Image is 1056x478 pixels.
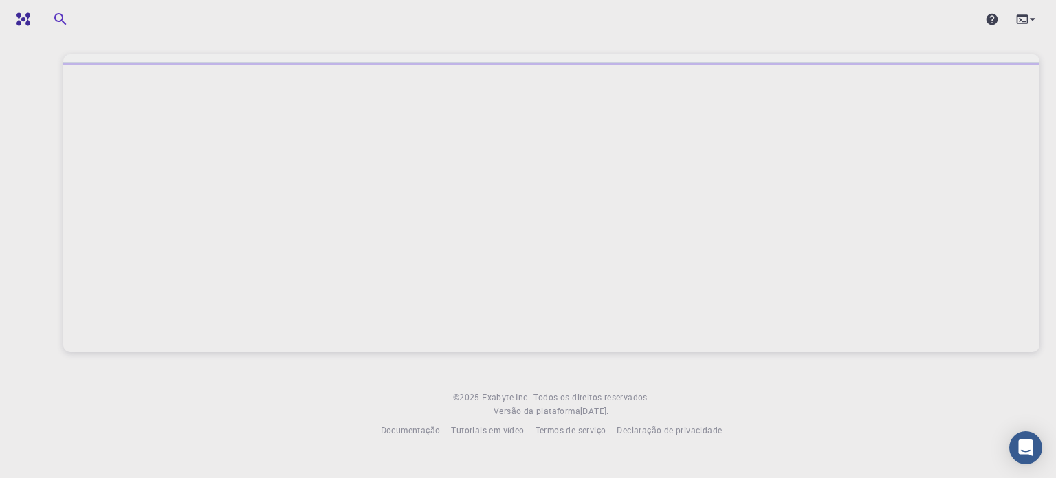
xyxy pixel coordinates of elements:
font: Exabyte Inc. [482,391,530,402]
a: Exabyte Inc. [482,391,530,404]
a: Tutoriais em vídeo [451,424,524,437]
font: [DATE] [580,405,606,416]
a: Documentação [381,424,441,437]
font: Termos de serviço [536,424,606,435]
img: logotipo [11,12,30,26]
font: Documentação [381,424,441,435]
a: Declaração de privacidade [617,424,722,437]
a: [DATE]. [580,404,609,418]
font: Todos os direitos reservados. [533,391,650,402]
div: Open Intercom Messenger [1009,431,1042,464]
font: Tutoriais em vídeo [451,424,524,435]
font: 2025 [459,391,480,402]
font: © [453,391,459,402]
font: Declaração de privacidade [617,424,722,435]
font: Versão da plataforma [494,405,580,416]
a: Termos de serviço [536,424,606,437]
font: . [606,405,608,416]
